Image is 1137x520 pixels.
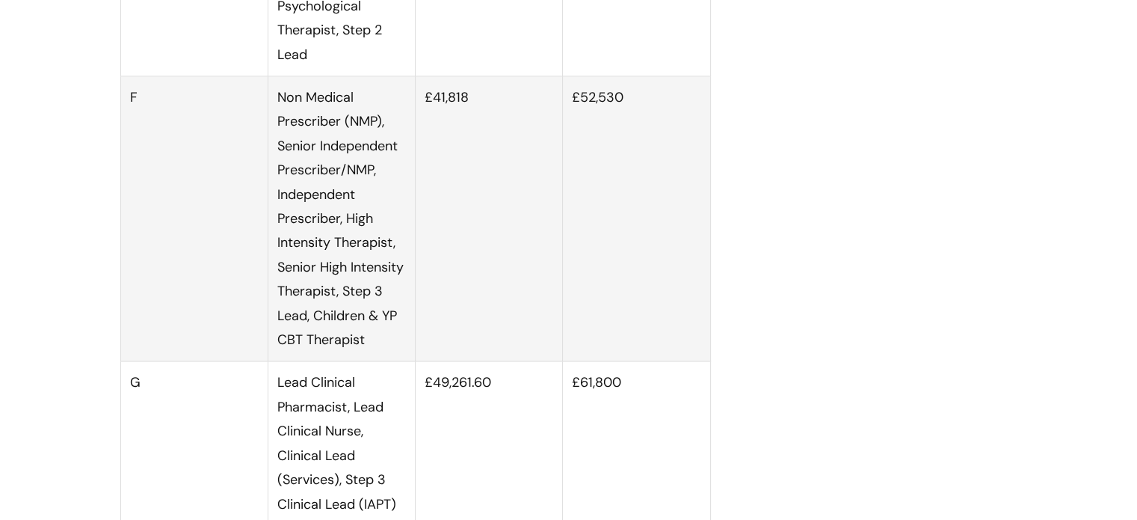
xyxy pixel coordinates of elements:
td: F [120,76,268,361]
td: Non Medical Prescriber (NMP), Senior Independent Prescriber/NMP, Independent Prescriber, High Int... [268,76,415,361]
td: £52,530 [563,76,710,361]
td: £41,818 [416,76,563,361]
